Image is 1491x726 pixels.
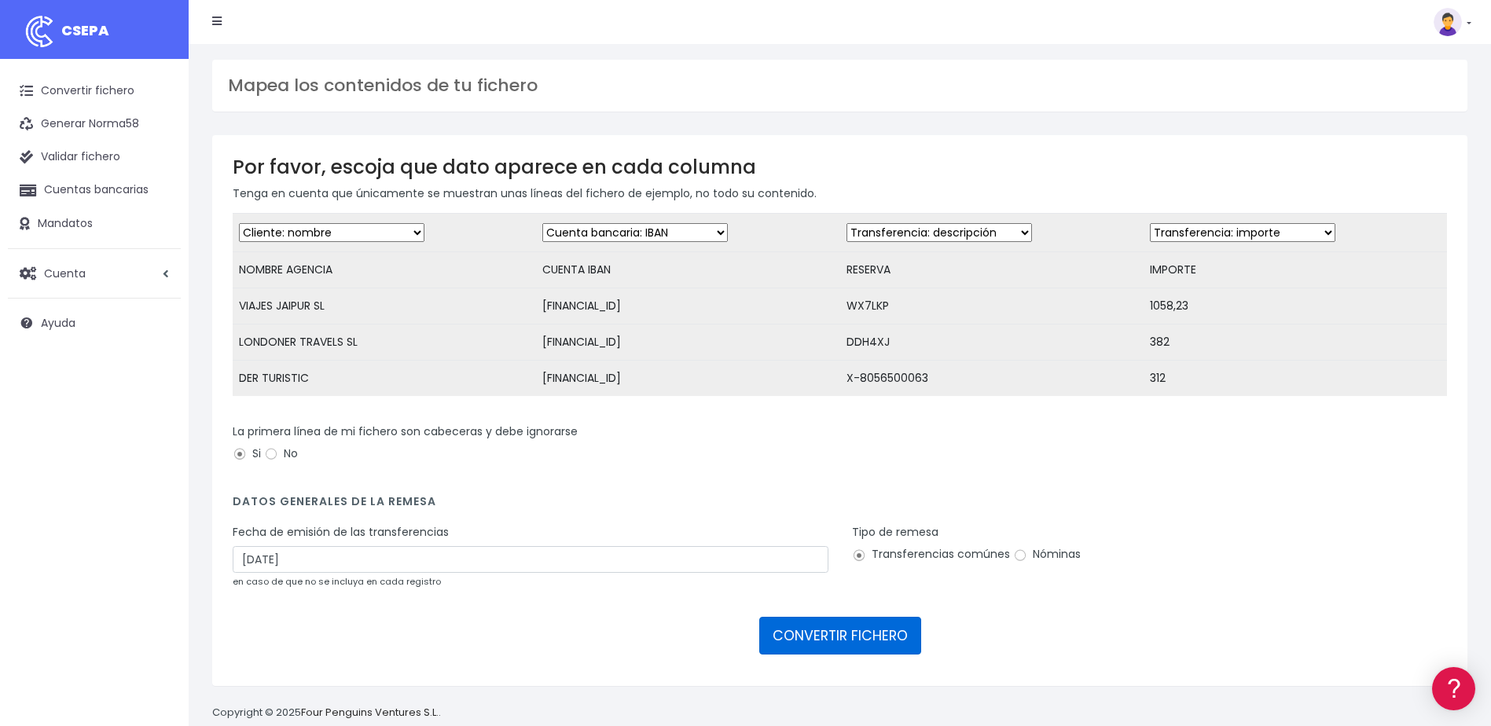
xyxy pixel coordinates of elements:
[233,156,1447,178] h3: Por favor, escoja que dato aparece en cada columna
[759,617,921,654] button: CONVERTIR FICHERO
[61,20,109,40] span: CSEPA
[233,324,536,361] td: LONDONER TRAVELS SL
[16,199,299,223] a: Formatos
[16,337,299,361] a: General
[233,185,1447,202] p: Tenga en cuenta que únicamente se muestran unas líneas del fichero de ejemplo, no todo su contenido.
[233,445,261,462] label: Si
[8,207,181,240] a: Mandatos
[233,252,536,288] td: NOMBRE AGENCIA
[301,705,439,720] a: Four Penguins Ventures S.L.
[8,141,181,174] a: Validar fichero
[1144,324,1447,361] td: 382
[16,312,299,327] div: Facturación
[20,12,59,51] img: logo
[233,423,578,440] label: La primera línea de mi fichero son cabeceras y debe ignorarse
[233,495,1447,516] h4: Datos generales de la remesa
[8,306,181,339] a: Ayuda
[233,524,449,541] label: Fecha de emisión de las transferencias
[536,361,839,397] td: [FINANCIAL_ID]
[1144,288,1447,324] td: 1058,23
[1013,546,1081,563] label: Nóminas
[840,361,1144,397] td: X-8056500063
[8,257,181,290] a: Cuenta
[840,288,1144,324] td: WX7LKP
[1144,252,1447,288] td: IMPORTE
[264,445,298,462] label: No
[41,315,75,331] span: Ayuda
[16,223,299,247] a: Problemas habituales
[840,252,1144,288] td: RESERVA
[840,324,1144,361] td: DDH4XJ
[233,361,536,397] td: DER TURISTIC
[212,705,441,721] p: Copyright © 2025 .
[16,377,299,392] div: Programadores
[1144,361,1447,397] td: 312
[216,453,303,467] a: POWERED BY ENCHANT
[8,108,181,141] a: Generar Norma58
[16,109,299,124] div: Información general
[8,174,181,207] a: Cuentas bancarias
[233,288,536,324] td: VIAJES JAIPUR SL
[852,546,1010,563] label: Transferencias comúnes
[852,524,938,541] label: Tipo de remesa
[44,265,86,280] span: Cuenta
[16,174,299,189] div: Convertir ficheros
[536,252,839,288] td: CUENTA IBAN
[1434,8,1462,36] img: profile
[8,75,181,108] a: Convertir fichero
[536,324,839,361] td: [FINANCIAL_ID]
[16,420,299,448] button: Contáctanos
[233,575,441,588] small: en caso de que no se incluya en cada registro
[16,401,299,426] a: API
[536,288,839,324] td: [FINANCIAL_ID]
[228,75,1452,96] h3: Mapea los contenidos de tu fichero
[16,247,299,272] a: Videotutoriales
[16,134,299,158] a: Información general
[16,272,299,296] a: Perfiles de empresas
